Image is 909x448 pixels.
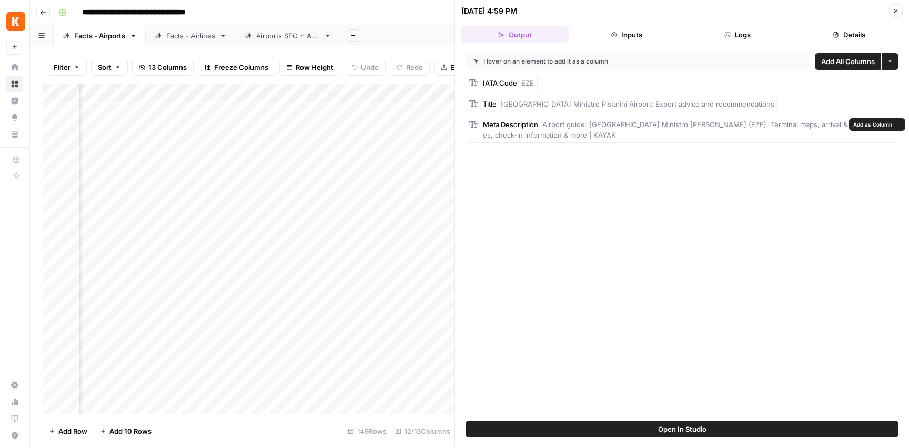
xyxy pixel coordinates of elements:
[6,427,23,444] button: Help + Support
[483,79,517,87] span: IATA Code
[6,76,23,92] a: Browse
[434,59,494,76] button: Export CSV
[109,426,151,436] span: Add 10 Rows
[461,26,569,43] button: Output
[214,62,268,72] span: Freeze Columns
[236,25,340,46] a: Airports SEO + AEO
[43,423,94,440] button: Add Row
[474,57,704,66] div: Hover on an element to add it as a column
[406,62,423,72] span: Redo
[849,118,905,131] button: Add as Column
[684,26,792,43] button: Logs
[390,59,430,76] button: Redo
[483,120,538,129] span: Meta Description
[132,59,194,76] button: 13 Columns
[279,59,340,76] button: Row Height
[6,393,23,410] a: Usage
[6,410,23,427] a: Learning Hub
[94,423,158,440] button: Add 10 Rows
[461,6,517,16] div: [DATE] 4:59 PM
[658,424,706,434] span: Open In Studio
[58,426,87,436] span: Add Row
[391,423,454,440] div: 12/13 Columns
[345,59,386,76] button: Undo
[815,53,881,70] button: Add All Columns
[521,79,534,87] span: EZE
[6,92,23,109] a: Insights
[6,109,23,126] a: Opportunities
[98,62,112,72] span: Sort
[6,8,23,35] button: Workspace: Kayak
[54,25,146,46] a: Facts - Airports
[821,56,875,67] span: Add All Columns
[296,62,334,72] span: Row Height
[256,30,320,41] div: Airports SEO + AEO
[166,30,215,41] div: Facts - Airlines
[54,62,70,72] span: Filter
[6,126,23,143] a: Your Data
[47,59,87,76] button: Filter
[344,423,391,440] div: 149 Rows
[361,62,379,72] span: Undo
[6,12,25,31] img: Kayak Logo
[6,377,23,393] a: Settings
[853,120,892,129] span: Add as Column
[483,100,497,108] span: Title
[91,59,128,76] button: Sort
[573,26,680,43] button: Inputs
[74,30,125,41] div: Facts - Airports
[501,100,774,108] span: [GEOGRAPHIC_DATA] Ministro Pistarini Airport: Expert advice and recommendations
[483,120,893,139] span: Airport guide: [GEOGRAPHIC_DATA] Ministro [PERSON_NAME] (EZE). Terminal maps, arrival & departure...
[6,59,23,76] a: Home
[146,25,236,46] a: Facts - Airlines
[198,59,275,76] button: Freeze Columns
[148,62,187,72] span: 13 Columns
[795,26,903,43] button: Details
[466,421,898,437] button: Open In Studio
